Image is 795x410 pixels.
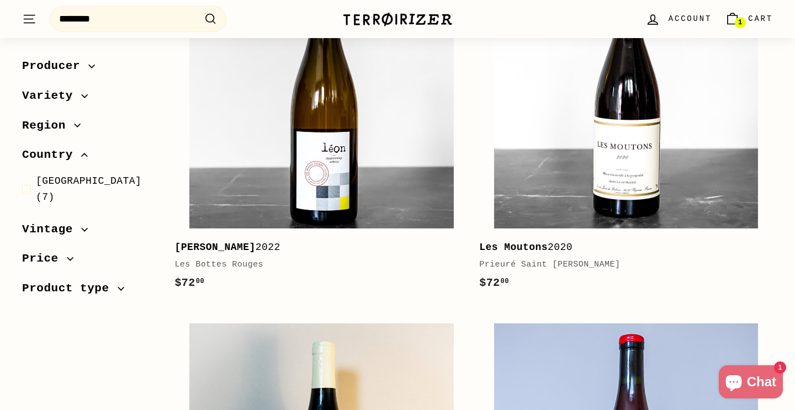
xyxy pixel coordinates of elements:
[22,87,81,105] span: Variety
[22,84,157,114] button: Variety
[36,175,141,186] span: [GEOGRAPHIC_DATA]
[479,242,548,253] b: Les Moutons
[22,249,67,268] span: Price
[479,258,762,271] div: Prieuré Saint [PERSON_NAME]
[22,146,81,164] span: Country
[715,365,786,401] inbox-online-store-chat: Shopify online store chat
[22,113,157,143] button: Region
[738,19,742,26] span: 1
[479,239,762,255] div: 2020
[22,247,157,276] button: Price
[669,13,712,25] span: Account
[22,279,118,298] span: Product type
[22,276,157,306] button: Product type
[174,242,255,253] b: [PERSON_NAME]
[22,220,81,238] span: Vintage
[22,116,74,135] span: Region
[36,173,157,205] span: (7)
[479,276,509,289] span: $72
[501,278,509,285] sup: 00
[174,258,457,271] div: Les Bottes Rouges
[22,217,157,247] button: Vintage
[748,13,773,25] span: Cart
[22,143,157,173] button: Country
[174,276,204,289] span: $72
[639,3,718,35] a: Account
[718,3,780,35] a: Cart
[174,239,457,255] div: 2022
[22,57,88,76] span: Producer
[22,54,157,84] button: Producer
[196,278,204,285] sup: 00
